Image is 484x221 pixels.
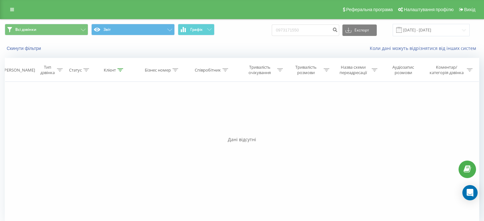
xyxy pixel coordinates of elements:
[5,45,44,51] button: Скинути фільтри
[337,65,370,75] div: Назва схеми переадресації
[272,24,339,36] input: Пошук за номером
[385,65,422,75] div: Аудіозапис розмови
[145,67,171,73] div: Бізнес номер
[428,65,465,75] div: Коментар/категорія дзвінка
[15,27,36,32] span: Всі дзвінки
[244,65,276,75] div: Тривалість очікування
[464,7,475,12] span: Вихід
[91,24,175,35] button: Звіт
[69,67,82,73] div: Статус
[40,65,55,75] div: Тип дзвінка
[190,27,203,32] span: Графік
[462,185,478,200] div: Open Intercom Messenger
[5,136,479,143] div: Дані відсутні
[5,24,88,35] button: Всі дзвінки
[290,65,322,75] div: Тривалість розмови
[370,45,479,51] a: Коли дані можуть відрізнятися вiд інших систем
[342,24,377,36] button: Експорт
[178,24,214,35] button: Графік
[3,67,35,73] div: [PERSON_NAME]
[195,67,221,73] div: Співробітник
[104,67,116,73] div: Клієнт
[404,7,453,12] span: Налаштування профілю
[346,7,393,12] span: Реферальна програма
